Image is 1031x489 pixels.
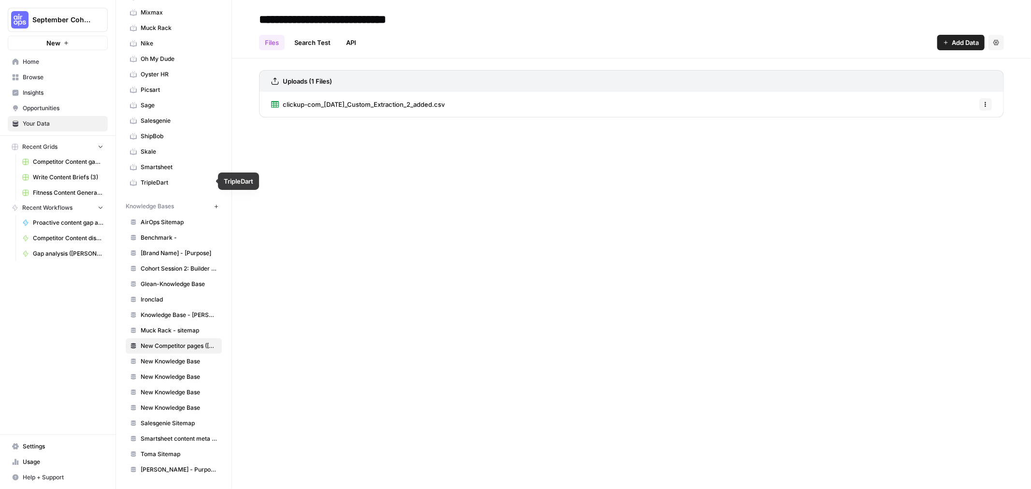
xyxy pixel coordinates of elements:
[8,36,108,50] button: New
[33,234,103,243] span: Competitor Content discovery
[141,147,218,156] span: Skale
[141,24,218,32] span: Muck Rack
[8,70,108,85] a: Browse
[8,8,108,32] button: Workspace: September Cohort
[141,434,218,443] span: Smartsheet content meta tags ([PERSON_NAME])
[23,73,103,82] span: Browse
[23,104,103,113] span: Opportunities
[141,326,218,335] span: Muck Rack - sitemap
[141,450,218,459] span: Toma Sitemap
[141,465,218,474] span: [PERSON_NAME] - Purpose ([PERSON_NAME])
[126,354,222,369] a: New Knowledge Base
[126,323,222,338] a: Muck Rack - sitemap
[141,342,218,350] span: New Competitor pages ([PERSON_NAME])
[141,101,218,110] span: Sage
[141,70,218,79] span: Oyster HR
[289,35,336,50] a: Search Test
[141,357,218,366] span: New Knowledge Base
[33,158,103,166] span: Competitor Content gap ([PERSON_NAME])
[8,116,108,131] a: Your Data
[18,215,108,230] a: Proactive content gap analysis ([PERSON_NAME])
[126,416,222,431] a: Salesgenie Sitemap
[126,307,222,323] a: Knowledge Base - [PERSON_NAME]
[126,113,222,129] a: Salesgenie
[126,446,222,462] a: Toma Sitemap
[126,230,222,245] a: Benchmark -
[126,261,222,276] a: Cohort Session 2: Builder Exercise
[8,470,108,485] button: Help + Support
[141,218,218,227] span: AirOps Sitemap
[126,67,222,82] a: Oyster HR
[141,8,218,17] span: Mixmax
[126,431,222,446] a: Smartsheet content meta tags ([PERSON_NAME])
[141,373,218,381] span: New Knowledge Base
[141,163,218,172] span: Smartsheet
[33,173,103,182] span: Write Content Briefs (3)
[126,369,222,385] a: New Knowledge Base
[8,101,108,116] a: Opportunities
[141,116,218,125] span: Salesgenie
[126,292,222,307] a: Ironclad
[126,338,222,354] a: New Competitor pages ([PERSON_NAME])
[141,249,218,258] span: [Brand Name] - [Purpose]
[141,403,218,412] span: New Knowledge Base
[46,38,60,48] span: New
[141,264,218,273] span: Cohort Session 2: Builder Exercise
[126,51,222,67] a: Oh My Dude
[141,55,218,63] span: Oh My Dude
[32,15,91,25] span: September Cohort
[23,119,103,128] span: Your Data
[340,35,362,50] a: API
[23,473,103,482] span: Help + Support
[8,201,108,215] button: Recent Workflows
[22,203,73,212] span: Recent Workflows
[18,185,108,201] a: Fitness Content Generator ([PERSON_NAME])
[8,140,108,154] button: Recent Grids
[126,400,222,416] a: New Knowledge Base
[18,170,108,185] a: Write Content Briefs (3)
[126,159,222,175] a: Smartsheet
[141,39,218,48] span: Nike
[23,58,103,66] span: Home
[126,175,222,190] a: TripleDart
[8,439,108,454] a: Settings
[8,54,108,70] a: Home
[126,276,222,292] a: Glean-Knowledge Base
[22,143,58,151] span: Recent Grids
[141,132,218,141] span: ShipBob
[11,11,29,29] img: September Cohort Logo
[141,295,218,304] span: Ironclad
[126,462,222,477] a: [PERSON_NAME] - Purpose ([PERSON_NAME])
[126,82,222,98] a: Picsart
[126,129,222,144] a: ShipBob
[18,246,108,261] a: Gap analysis ([PERSON_NAME])
[126,36,222,51] a: Nike
[18,154,108,170] a: Competitor Content gap ([PERSON_NAME])
[8,85,108,101] a: Insights
[126,144,222,159] a: Skale
[33,249,103,258] span: Gap analysis ([PERSON_NAME])
[8,454,108,470] a: Usage
[141,419,218,428] span: Salesgenie Sitemap
[141,233,218,242] span: Benchmark -
[937,35,985,50] button: Add Data
[271,71,332,92] a: Uploads (1 Files)
[126,385,222,400] a: New Knowledge Base
[33,218,103,227] span: Proactive content gap analysis ([PERSON_NAME])
[259,35,285,50] a: Files
[141,86,218,94] span: Picsart
[126,98,222,113] a: Sage
[141,388,218,397] span: New Knowledge Base
[126,215,222,230] a: AirOps Sitemap
[18,230,108,246] a: Competitor Content discovery
[283,76,332,86] h3: Uploads (1 Files)
[23,88,103,97] span: Insights
[126,5,222,20] a: Mixmax
[23,458,103,466] span: Usage
[141,311,218,319] span: Knowledge Base - [PERSON_NAME]
[23,442,103,451] span: Settings
[141,280,218,288] span: Glean-Knowledge Base
[952,38,979,47] span: Add Data
[271,92,445,117] a: clickup-com_[DATE]_Custom_Extraction_2_added.csv
[141,178,218,187] span: TripleDart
